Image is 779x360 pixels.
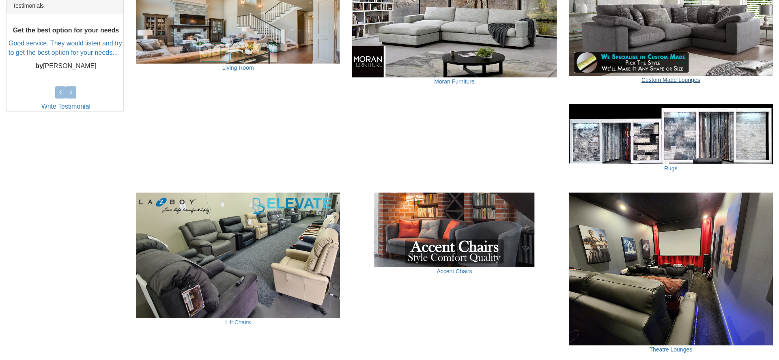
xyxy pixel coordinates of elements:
[641,77,700,83] a: Custom Made Lounges
[434,78,475,85] a: Moran Furniture
[9,40,122,56] a: Good service. They would listen and try to get the best option for your needs...
[222,64,254,71] a: Living Room
[13,27,119,34] b: Get the best option for your needs
[569,193,773,345] img: Theatre Lounges
[136,193,340,318] img: Lift Chairs
[437,268,472,274] a: Accent Chairs
[649,346,692,353] a: Theatre Lounges
[225,319,251,326] a: Lift Chairs
[569,104,773,164] img: Rugs
[35,62,43,69] b: by
[664,165,678,171] a: Rugs
[41,103,90,110] a: Write Testimonial
[9,62,123,71] p: [PERSON_NAME]
[352,193,556,268] img: Accent Chairs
